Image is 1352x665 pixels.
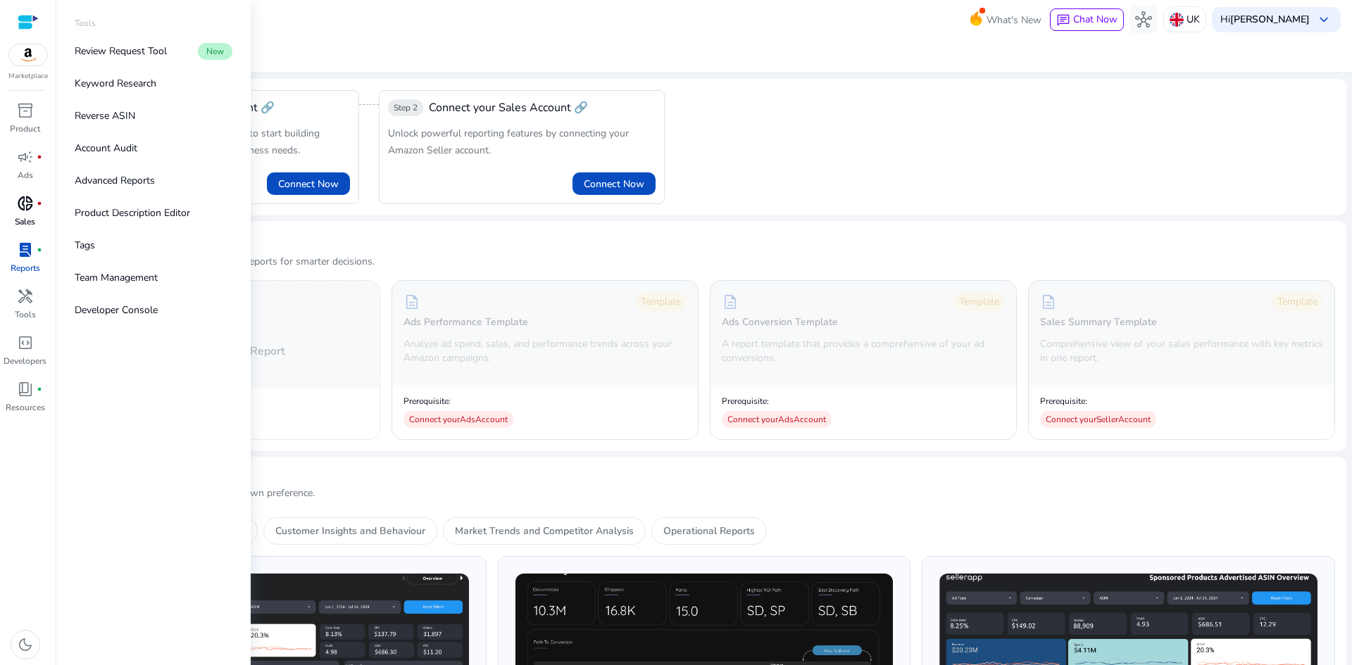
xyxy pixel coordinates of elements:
button: hub [1129,6,1158,34]
div: Connect your Ads Account [722,411,832,428]
h5: Sales Summary Template [1040,317,1157,329]
span: Connect Now [584,177,644,191]
p: Product [10,122,40,135]
img: uk.svg [1170,13,1184,27]
button: chatChat Now [1050,8,1124,31]
span: description [1040,293,1057,310]
p: Operational Reports [663,524,755,538]
span: keyboard_arrow_down [1315,11,1332,28]
span: chat [1056,13,1070,27]
button: Connect Now [572,172,656,195]
p: Developers [4,355,46,367]
p: Keyword Research [75,76,156,91]
span: Step 2 [394,102,418,113]
h5: Ads Performance Template [403,317,528,329]
p: Sales [15,215,35,228]
span: What's New [987,8,1041,32]
div: Template [1272,292,1323,312]
span: fiber_manual_record [37,154,42,160]
div: Template [953,292,1005,312]
span: hub [1135,11,1152,28]
h5: Ads Conversion Template [722,317,838,329]
p: A report template that provides a comprehensive of your ad conversions. [722,337,1005,365]
p: Comprehensive view of your sales performance with key metrics in one report. [1040,337,1323,365]
p: Resources [6,401,45,414]
span: book_4 [17,381,34,398]
p: Reverse ASIN [75,108,135,123]
p: Marketplace [8,71,48,82]
span: Chat Now [1073,13,1118,26]
span: fiber_manual_record [37,247,42,253]
button: Connect Now [267,172,350,195]
p: Team Management [75,270,158,285]
p: Tools [15,308,36,321]
p: Review Request Tool [75,44,167,58]
img: amazon.svg [9,44,47,65]
span: description [722,293,739,310]
p: Account Audit [75,141,137,156]
p: Analyze ad spend, sales, and performance trends across your Amazon campaigns. [403,337,687,365]
span: description [403,293,420,310]
p: Prerequisite: [403,395,513,407]
b: [PERSON_NAME] [1230,13,1310,26]
span: code_blocks [17,334,34,351]
p: Advanced Reports [75,173,155,188]
p: Hi [1220,15,1310,25]
p: Prerequisite: [722,395,832,407]
span: Connect your Sales Account 🔗 [429,99,588,116]
div: Connect your Ads Account [403,411,513,428]
p: Market Trends and Competitor Analysis [455,524,634,538]
span: inventory_2 [17,102,34,119]
span: donut_small [17,195,34,212]
span: Unlock powerful reporting features by connecting your Amazon Seller account. [388,127,629,157]
div: Connect your Seller Account [1040,411,1156,428]
p: Customer Insights and Behaviour [275,524,425,538]
p: Product Description Editor [75,205,190,220]
p: Reports [11,262,40,274]
span: dark_mode [17,636,34,653]
span: fiber_manual_record [37,386,42,392]
div: Template [635,292,687,312]
span: fiber_manual_record [37,201,42,206]
p: Tools [75,17,96,30]
p: Ads [18,169,33,182]
span: lab_profile [17,241,34,258]
p: Developer Console [75,303,158,317]
p: UK [1187,7,1200,32]
p: Tags [75,238,95,253]
p: Prerequisite: [1040,395,1156,407]
span: campaign [17,148,34,165]
span: New [198,43,232,60]
span: Connect Now [278,177,339,191]
p: Create your own report based on your own preference. [73,486,1335,500]
span: handyman [17,288,34,305]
